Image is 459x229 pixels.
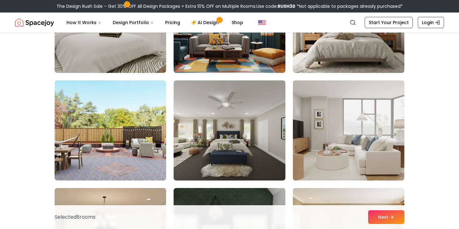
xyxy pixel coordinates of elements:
[62,16,248,29] nav: Main
[227,16,248,29] a: Shop
[15,13,444,33] nav: Global
[290,78,407,183] img: Room room-63
[15,16,54,29] img: Spacejoy Logo
[295,3,403,9] span: *Not applicable to packages already purchased*
[186,16,225,29] a: AI Design
[62,16,106,29] button: How It Works
[160,16,185,29] a: Pricing
[418,17,444,28] a: Login
[258,19,266,26] img: United States
[174,80,285,181] img: Room room-62
[108,16,159,29] button: Design Portfolio
[15,16,54,29] a: Spacejoy
[57,3,403,9] div: The Design Rush Sale – Get 30% OFF All Design Packages + Extra 10% OFF on Multiple Rooms.
[278,3,295,9] b: RUSH30
[368,210,404,224] button: Next
[55,213,96,221] p: Selected 8 room s
[365,17,413,28] a: Start Your Project
[55,80,166,181] img: Room room-61
[256,3,295,9] span: Use code:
